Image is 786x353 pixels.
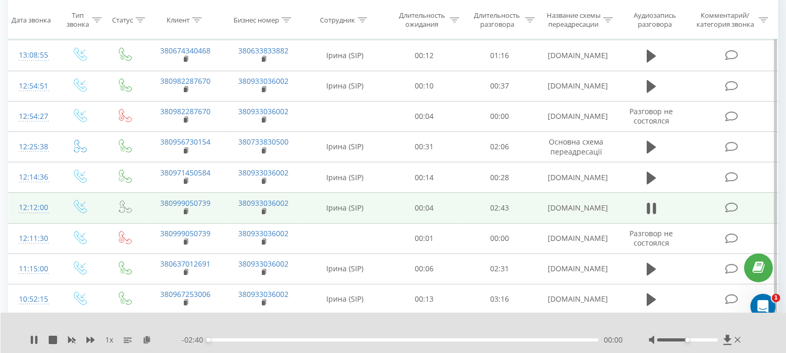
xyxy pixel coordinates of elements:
td: Ірина (SIP) [303,253,387,284]
iframe: Intercom live chat [750,294,776,319]
td: [DOMAIN_NAME] [537,162,615,193]
td: Ірина (SIP) [303,284,387,315]
div: 12:54:51 [19,76,46,96]
td: 00:14 [387,162,462,193]
div: Название схемы переадресации [547,11,601,29]
td: [DOMAIN_NAME] [537,101,615,131]
div: Тип звонка [65,11,90,29]
td: 01:16 [462,40,537,71]
td: Ірина (SIP) [303,71,387,101]
td: 00:00 [462,223,537,253]
div: Accessibility label [206,338,211,342]
td: [DOMAIN_NAME] [537,253,615,284]
a: 380956730154 [160,137,211,147]
a: 380971450584 [160,168,211,178]
a: 380733830500 [238,137,289,147]
a: 380999050739 [160,228,211,238]
div: 12:14:36 [19,167,46,187]
a: 380637012691 [160,259,211,269]
a: 380933036002 [238,76,289,86]
td: 00:12 [387,40,462,71]
div: Аудиозапись разговора [625,11,685,29]
div: 13:08:55 [19,45,46,65]
a: 380982287670 [160,106,211,116]
a: 380982287670 [160,76,211,86]
a: 380933036002 [238,228,289,238]
td: Ірина (SIP) [303,162,387,193]
td: 00:04 [387,101,462,131]
span: 00:00 [604,335,623,345]
td: Ірина (SIP) [303,193,387,223]
div: Accessibility label [685,338,690,342]
a: 380933036002 [238,106,289,116]
a: 380633833882 [238,46,289,56]
td: 02:31 [462,253,537,284]
div: Статус [112,15,133,24]
td: 00:06 [387,253,462,284]
td: Ірина (SIP) [303,131,387,162]
div: Сотрудник [320,15,355,24]
td: [DOMAIN_NAME] [537,40,615,71]
span: 1 [772,294,780,302]
div: 11:15:00 [19,259,46,279]
div: 12:54:27 [19,106,46,127]
td: 00:00 [462,101,537,131]
div: 12:25:38 [19,137,46,157]
span: - 02:40 [182,335,208,345]
a: 380933036002 [238,198,289,208]
a: 380967253006 [160,289,211,299]
a: 380674340468 [160,46,211,56]
td: 03:16 [462,284,537,315]
a: 380999050739 [160,198,211,208]
span: 1 x [105,335,113,345]
td: Основна схема переадресації [537,131,615,162]
td: [DOMAIN_NAME] [537,284,615,315]
div: Комментарий/категория звонка [695,11,756,29]
td: 00:01 [387,223,462,253]
td: 00:13 [387,284,462,315]
div: Длительность ожидания [396,11,448,29]
td: [DOMAIN_NAME] [537,193,615,223]
span: Разговор не состоялся [629,228,673,248]
div: Бизнес номер [234,15,279,24]
td: 00:10 [387,71,462,101]
td: 00:04 [387,193,462,223]
td: Ірина (SIP) [303,40,387,71]
td: [DOMAIN_NAME] [537,223,615,253]
td: 02:06 [462,131,537,162]
div: 12:12:00 [19,197,46,218]
td: [DOMAIN_NAME] [537,71,615,101]
div: Дата звонка [12,15,51,24]
div: Длительность разговора [471,11,523,29]
a: 380933036002 [238,168,289,178]
div: 10:52:15 [19,289,46,310]
td: 02:43 [462,193,537,223]
a: 380933036002 [238,259,289,269]
div: 12:11:30 [19,228,46,249]
span: Разговор не состоялся [629,106,673,126]
td: 00:31 [387,131,462,162]
td: 00:28 [462,162,537,193]
div: Клиент [167,15,190,24]
a: 380933036002 [238,289,289,299]
td: 00:37 [462,71,537,101]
